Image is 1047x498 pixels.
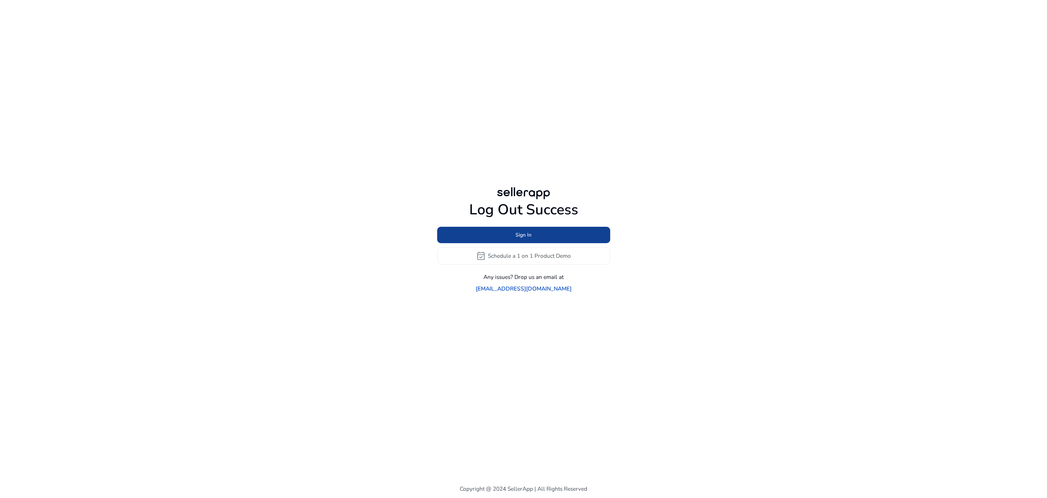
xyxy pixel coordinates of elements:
p: Any issues? Drop us an email at [483,273,564,281]
a: [EMAIL_ADDRESS][DOMAIN_NAME] [476,284,572,293]
button: Sign In [437,227,610,243]
span: Sign In [515,231,532,239]
button: event_availableSchedule a 1 on 1 Product Demo [437,247,610,265]
span: event_available [476,251,486,261]
h1: Log Out Success [437,201,610,219]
